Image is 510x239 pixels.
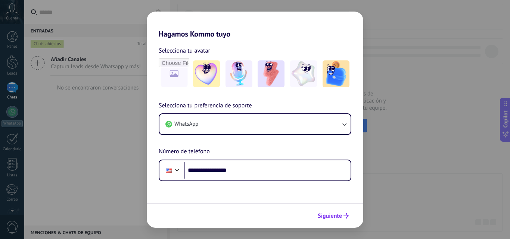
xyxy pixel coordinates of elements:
span: Selecciona tu avatar [159,46,210,56]
img: -5.jpeg [323,60,349,87]
img: -2.jpeg [226,60,252,87]
span: Siguiente [318,213,342,218]
img: -4.jpeg [290,60,317,87]
button: WhatsApp [159,114,351,134]
button: Siguiente [314,210,352,222]
span: WhatsApp [174,120,198,128]
img: -3.jpeg [258,60,284,87]
h2: Hagamos Kommo tuyo [147,12,363,38]
span: Número de teléfono [159,147,210,157]
span: Selecciona tu preferencia de soporte [159,101,252,111]
div: United States: + 1 [162,163,176,178]
img: -1.jpeg [193,60,220,87]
